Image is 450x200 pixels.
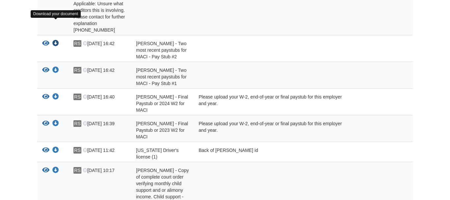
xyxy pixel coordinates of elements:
span: [DATE] 16:40 [83,94,115,100]
button: View Rachel Smith - Copy of complete court order verifying monthly child support and or alimony i... [42,167,49,174]
span: [PERSON_NAME] - Final Paystub or 2023 W2 for MACI [136,121,188,139]
button: View Ivan Gray - Two most recent paystubs for MACI - Pay Stub #1 [42,67,49,74]
span: [DATE] 16:39 [83,121,115,126]
span: [DATE] 11:42 [83,148,115,153]
a: Download Michigan Driver's license (1) [52,148,59,153]
div: Please upload your W-2, end-of-year or final paystub for this employer and year. [194,94,350,113]
span: RS [73,120,81,127]
span: [PERSON_NAME] - Final Paystub or 2024 W2 for MACI [136,94,188,113]
span: RS [73,147,81,154]
div: Back of [PERSON_NAME] id [194,147,350,160]
a: Download Rachel Smith - Copy of complete court order verifying monthly child support and or alimo... [52,168,59,173]
button: View Ivan Gray - Final Paystub or 2023 W2 for MACI [42,120,49,127]
span: [DATE] 16:42 [83,41,115,46]
button: View Michigan Driver's license (1) [42,147,49,154]
button: View Ivan Gray - Final Paystub or 2024 W2 for MACI [42,94,49,100]
div: Please upload your W-2, end-of-year or final paystub for this employer and year. [194,120,350,140]
div: Download your document [31,10,81,18]
span: [PERSON_NAME] - Two most recent paystubs for MACI - Pay Stub #2 [136,41,186,59]
span: RS [73,67,81,73]
a: Download Ivan Gray - Two most recent paystubs for MACI - Pay Stub #2 [52,41,59,46]
span: [DATE] 16:42 [83,68,115,73]
span: [US_STATE] Driver's license (1) [136,148,179,159]
button: View Ivan Gray - Two most recent paystubs for MACI - Pay Stub #2 [42,40,49,47]
span: RS [73,167,81,174]
a: Download Ivan Gray - Two most recent paystubs for MACI - Pay Stub #1 [52,68,59,73]
span: RS [73,40,81,47]
span: [DATE] 10:17 [83,168,115,173]
a: Download Ivan Gray - Final Paystub or 2023 W2 for MACI [52,121,59,127]
span: [PERSON_NAME] - Two most recent paystubs for MACI - Pay Stub #1 [136,68,186,86]
span: RS [73,94,81,100]
a: Download Ivan Gray - Final Paystub or 2024 W2 for MACI [52,95,59,100]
